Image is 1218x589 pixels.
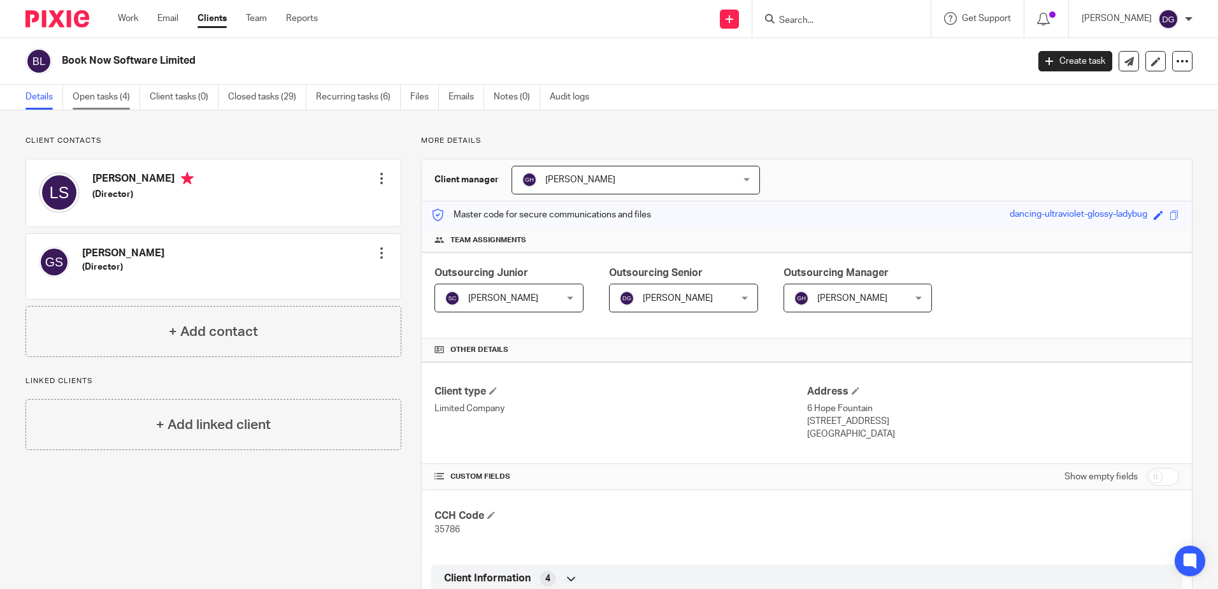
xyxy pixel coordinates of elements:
h4: + Add contact [169,322,258,342]
span: Outsourcing Junior [434,268,528,278]
a: Files [410,85,439,110]
span: Client Information [444,572,531,585]
span: [PERSON_NAME] [468,294,538,303]
img: svg%3E [39,247,69,277]
span: [PERSON_NAME] [643,294,713,303]
img: svg%3E [794,291,809,306]
a: Reports [286,12,318,25]
a: Clients [197,12,227,25]
p: More details [421,136,1193,146]
h4: [PERSON_NAME] [82,247,164,260]
img: svg%3E [522,172,537,187]
span: 4 [545,572,550,585]
span: [PERSON_NAME] [817,294,887,303]
p: Limited Company [434,402,806,415]
img: svg%3E [619,291,634,306]
h2: Book Now Software Limited [62,54,828,68]
h4: Address [807,385,1179,398]
img: Pixie [25,10,89,27]
p: 6 Hope Fountain [807,402,1179,415]
span: Outsourcing Senior [609,268,703,278]
a: Team [246,12,267,25]
a: Create task [1038,51,1112,71]
div: dancing-ultraviolet-glossy-ladybug [1010,208,1147,222]
span: Other details [450,345,508,355]
a: Details [25,85,63,110]
h4: + Add linked client [156,415,271,435]
a: Email [157,12,178,25]
h5: (Director) [82,261,164,273]
img: svg%3E [25,48,52,75]
span: Outsourcing Manager [784,268,889,278]
span: Team assignments [450,235,526,245]
h5: (Director) [92,188,194,201]
p: [GEOGRAPHIC_DATA] [807,428,1179,440]
a: Audit logs [550,85,599,110]
img: svg%3E [445,291,460,306]
h4: CCH Code [434,509,806,523]
a: Closed tasks (29) [228,85,306,110]
a: Client tasks (0) [150,85,219,110]
p: Client contacts [25,136,401,146]
h3: Client manager [434,173,499,186]
a: Work [118,12,138,25]
i: Primary [181,172,194,185]
span: Get Support [962,14,1011,23]
span: 35786 [434,525,460,534]
span: [PERSON_NAME] [545,175,615,184]
h4: CUSTOM FIELDS [434,472,806,482]
p: [PERSON_NAME] [1082,12,1152,25]
img: svg%3E [39,172,80,213]
a: Emails [448,85,484,110]
h4: Client type [434,385,806,398]
a: Open tasks (4) [73,85,140,110]
a: Recurring tasks (6) [316,85,401,110]
input: Search [778,15,892,27]
p: [STREET_ADDRESS] [807,415,1179,428]
img: svg%3E [1158,9,1179,29]
p: Linked clients [25,376,401,386]
label: Show empty fields [1064,470,1138,483]
h4: [PERSON_NAME] [92,172,194,188]
a: Notes (0) [494,85,540,110]
p: Master code for secure communications and files [431,208,651,221]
